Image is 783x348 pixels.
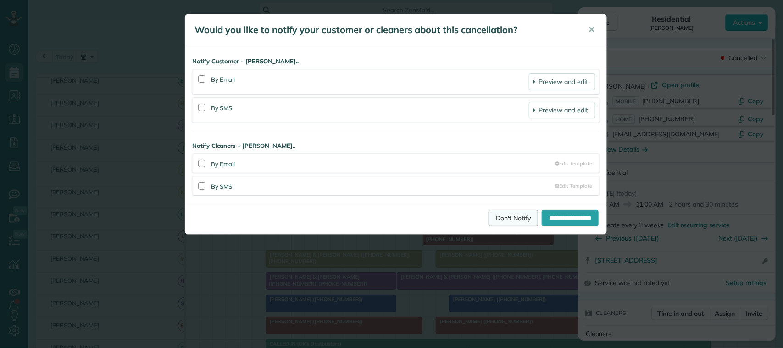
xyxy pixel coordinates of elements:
a: Edit Template [555,182,592,190]
span: ✕ [588,24,595,35]
a: Don't Notify [489,210,538,226]
h5: Would you like to notify your customer or cleaners about this cancellation? [194,23,575,36]
strong: Notify Cleaners - [PERSON_NAME].. [192,141,600,150]
strong: Notify Customer - [PERSON_NAME].. [192,57,600,66]
div: By Email [211,73,529,90]
div: By SMS [211,180,555,191]
div: By SMS [211,102,529,118]
a: Edit Template [555,160,592,167]
a: Preview and edit [529,73,595,90]
div: By Email [211,158,555,168]
a: Preview and edit [529,102,595,118]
